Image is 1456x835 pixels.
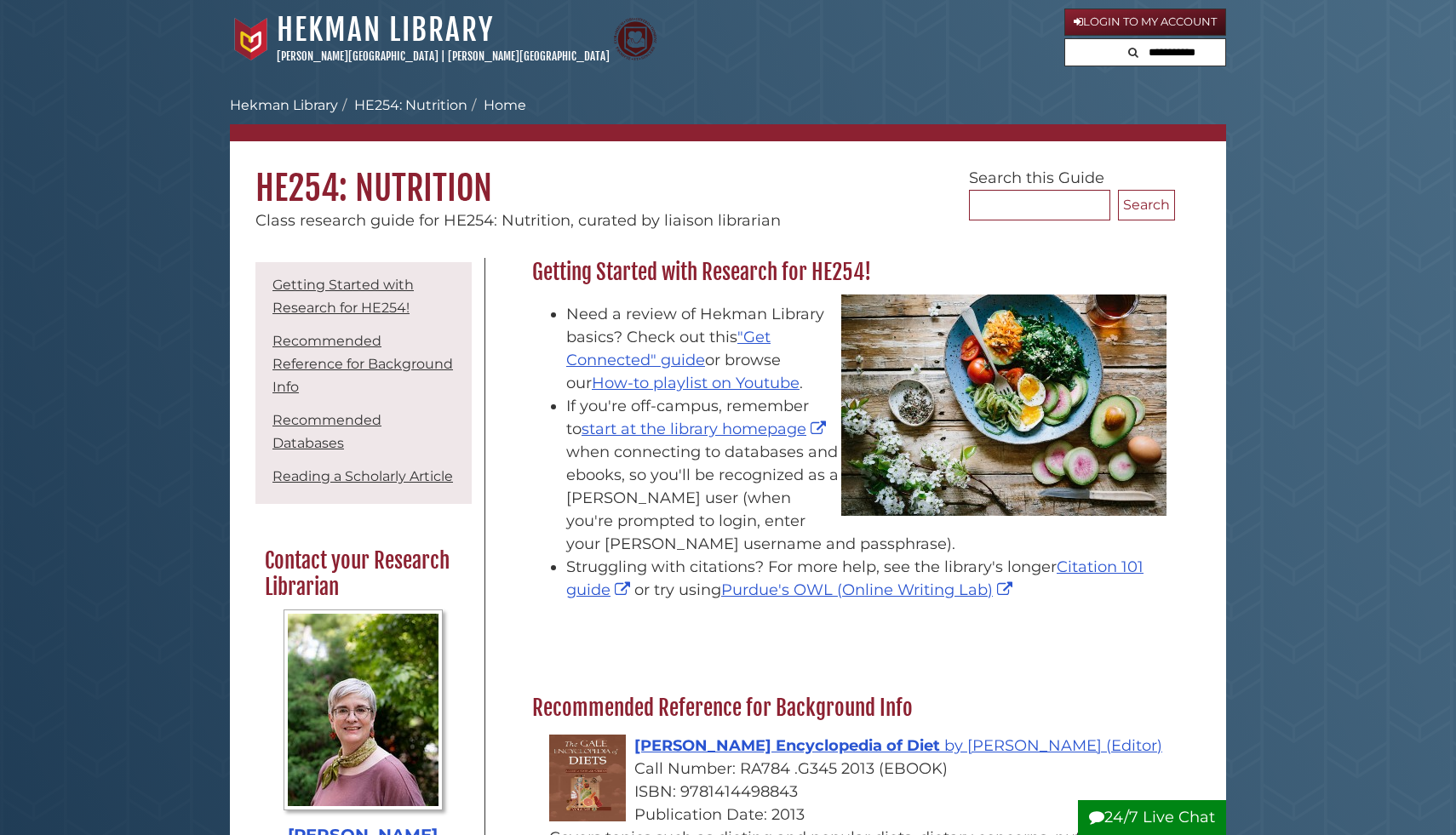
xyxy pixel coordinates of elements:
a: "Get Connected" guide [566,328,771,369]
span: by [944,736,963,755]
a: start at the library homepage [582,420,830,438]
a: Getting Started with Research for HE254! [272,277,414,316]
h2: Recommended Reference for Background Info [524,695,1175,722]
a: Recommended Reference for Background Info [272,333,453,395]
a: Hekman Library [277,11,494,49]
button: Search [1123,39,1144,62]
div: Call Number: RA784 .G345 2013 (EBOOK) [549,758,1167,781]
span: [PERSON_NAME] (Editor) [967,736,1162,755]
a: [PERSON_NAME][GEOGRAPHIC_DATA] [277,49,439,63]
div: ISBN: 9781414498843 [549,781,1167,804]
li: Struggling with citations? For more help, see the library's longer or try using [566,556,1167,602]
a: Recommended Databases [272,412,381,451]
span: [PERSON_NAME] Encyclopedia of Diet [634,736,940,755]
h1: HE254: Nutrition [230,141,1226,209]
h2: Contact your Research Librarian [256,547,469,601]
a: [PERSON_NAME] Encyclopedia of Diet by [PERSON_NAME] (Editor) [634,736,1162,755]
a: Citation 101 guide [566,558,1144,599]
a: Login to My Account [1064,9,1226,36]
a: [PERSON_NAME][GEOGRAPHIC_DATA] [448,49,610,63]
h2: Getting Started with Research for HE254! [524,259,1175,286]
i: Search [1128,47,1138,58]
div: Publication Date: 2013 [549,804,1167,826]
span: | [441,49,445,63]
a: Hekman Library [230,97,338,113]
nav: breadcrumb [230,95,1226,141]
a: HE254: Nutrition [354,97,467,113]
li: If you're off-campus, remember to when connecting to databases and ebooks, so you'll be recognize... [566,395,1167,556]
button: 24/7 Live Chat [1078,800,1226,835]
a: Reading a Scholarly Article [272,468,453,484]
a: How-to playlist on Youtube [592,374,800,392]
img: Calvin Theological Seminary [614,18,656,60]
a: Purdue's OWL (Online Writing Lab) [721,580,1017,599]
span: Class research guide for HE254: Nutrition, curated by liaison librarian [255,211,781,230]
img: Profile Photo [284,609,443,810]
img: Calvin University [230,18,272,60]
li: Need a review of Hekman Library basics? Check out this or browse our . [566,303,1167,395]
li: Home [467,95,526,116]
button: Search [1118,190,1175,220]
